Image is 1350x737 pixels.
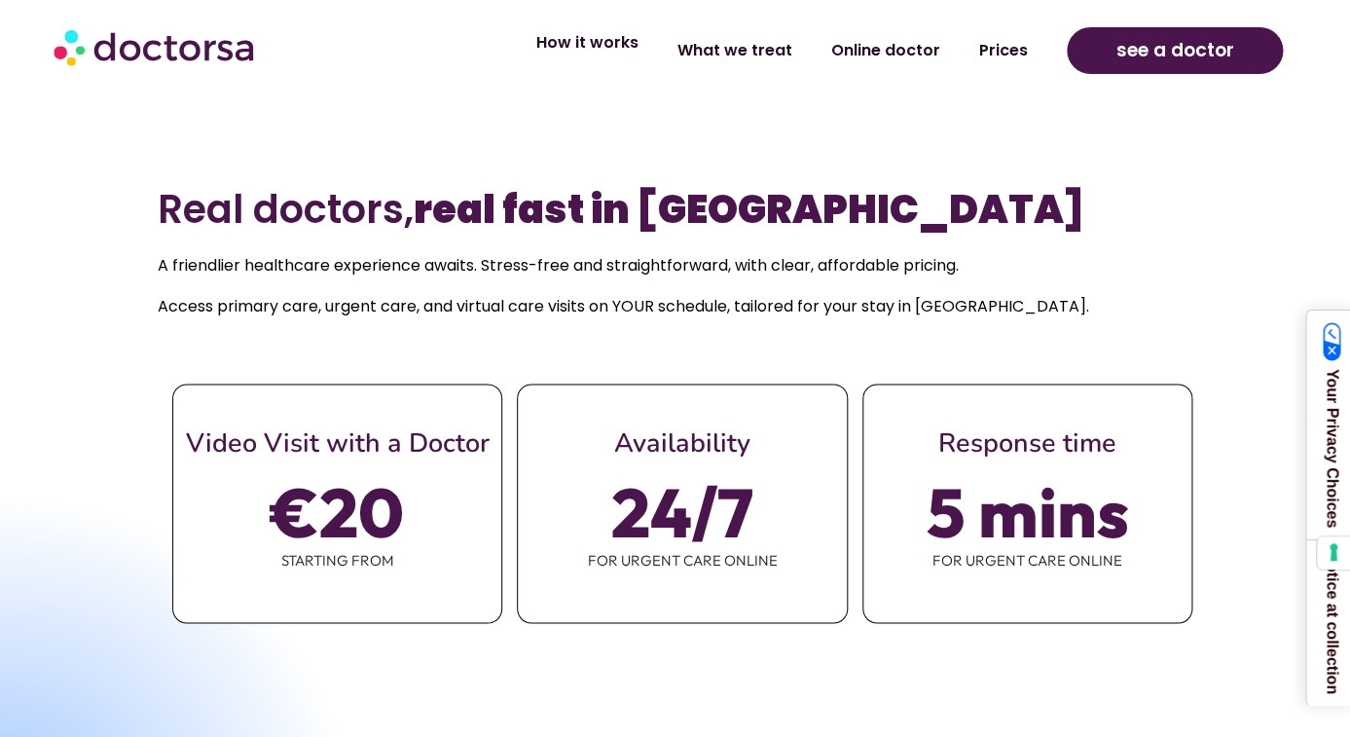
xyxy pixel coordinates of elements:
[359,28,1047,73] nav: Menu
[271,485,404,539] span: €20
[1317,536,1350,570] button: Your consent preferences for tracking technologies
[938,425,1116,461] span: Response time
[169,118,1182,264] iframe: Customer reviews powered by Trustpilot
[186,425,490,461] span: Video Visit with a Doctor
[518,539,846,580] span: for urgent care online
[173,539,501,580] span: starting from
[611,485,753,539] span: 24/7
[1067,27,1283,74] a: see a doctor
[658,28,812,73] a: What we treat
[158,254,959,276] span: A friendlier healthcare experience awaits. Stress-free and straightforward, with clear, affordabl...
[812,28,960,73] a: Online doctor
[158,295,1089,317] span: Access primary care, urgent care, and virtual care visits on YOUR schedule, tailored for your sta...
[926,485,1128,539] span: 5 mins
[517,20,658,65] a: How it works
[169,91,1182,118] iframe: Customer reviews powered by Trustpilot
[960,28,1047,73] a: Prices
[863,539,1191,580] span: for urgent care online
[1323,322,1341,361] img: California Consumer Privacy Act (CCPA) Opt-Out Icon
[614,425,750,461] span: Availability
[1115,35,1233,66] span: see a doctor
[158,186,1192,233] h2: Real doctors,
